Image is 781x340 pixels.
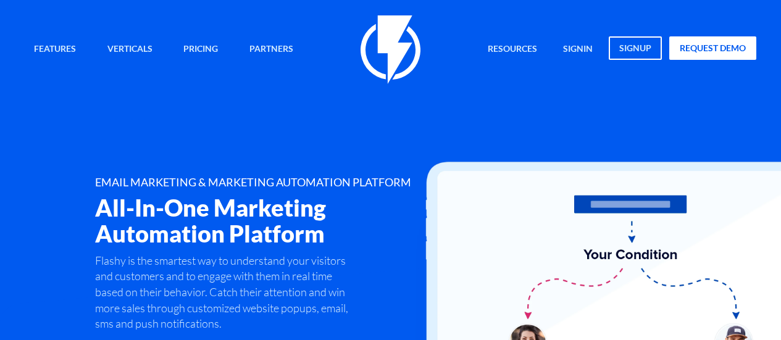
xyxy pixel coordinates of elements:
h2: All-In-One Marketing Automation Platform [95,195,443,246]
a: signin [554,36,602,63]
a: Resources [478,36,546,63]
p: Flashy is the smartest way to understand your visitors and customers and to engage with them in r... [95,253,351,333]
a: signup [609,36,662,60]
a: Pricing [174,36,227,63]
a: Partners [240,36,303,63]
a: Verticals [98,36,162,63]
h1: EMAIL MARKETING & MARKETING AUTOMATION PLATFORM [95,176,443,189]
a: request demo [669,36,756,60]
a: Features [25,36,85,63]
